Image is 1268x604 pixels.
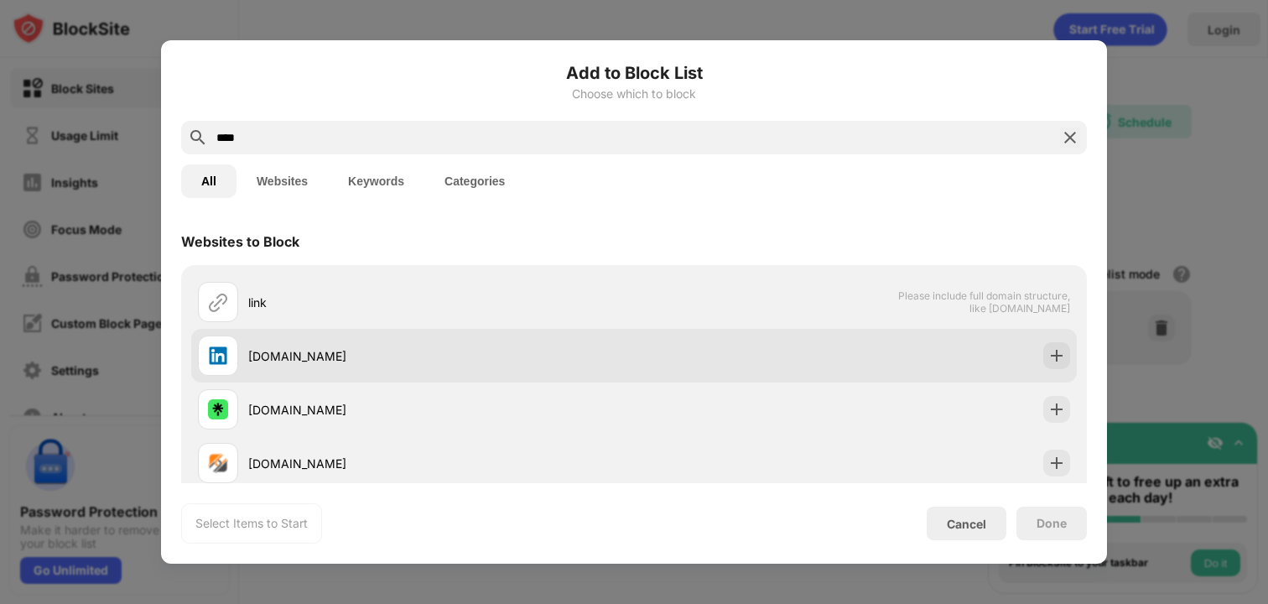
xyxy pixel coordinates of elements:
[236,164,328,198] button: Websites
[248,455,634,472] div: [DOMAIN_NAME]
[328,164,424,198] button: Keywords
[188,128,208,148] img: search.svg
[181,233,299,250] div: Websites to Block
[181,60,1087,86] h6: Add to Block List
[208,399,228,419] img: favicons
[947,517,986,531] div: Cancel
[248,401,634,419] div: [DOMAIN_NAME]
[208,453,228,473] img: favicons
[424,164,525,198] button: Categories
[181,87,1087,101] div: Choose which to block
[195,515,308,532] div: Select Items to Start
[897,289,1070,315] span: Please include full domain structure, like [DOMAIN_NAME]
[208,292,228,312] img: url.svg
[1037,517,1067,530] div: Done
[181,164,236,198] button: All
[208,346,228,366] img: favicons
[1060,128,1080,148] img: search-close
[248,294,634,311] div: link
[248,347,634,365] div: [DOMAIN_NAME]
